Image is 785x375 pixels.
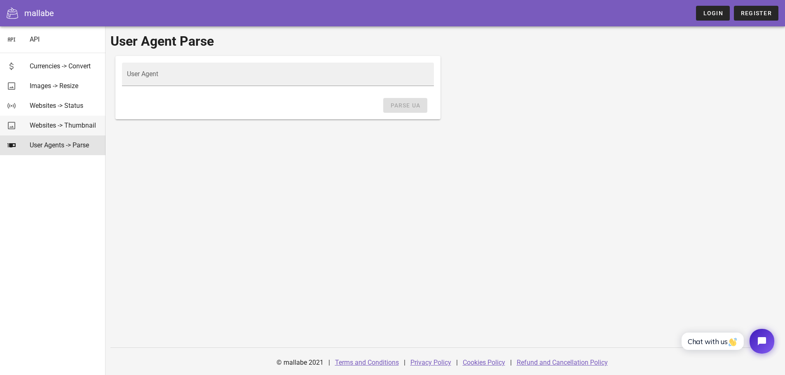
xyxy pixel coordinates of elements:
[328,353,330,373] div: |
[740,10,772,16] span: Register
[24,7,54,19] div: mallabe
[30,102,99,109] div: Websites -> Status
[404,353,405,373] div: |
[30,141,99,149] div: User Agents -> Parse
[463,359,505,366] a: Cookies Policy
[673,322,781,361] iframe: Tidio Chat
[696,6,729,21] a: Login
[335,359,399,366] a: Terms and Conditions
[510,353,512,373] div: |
[30,82,99,90] div: Images -> Resize
[456,353,458,373] div: |
[30,62,99,70] div: Currencies -> Convert
[272,353,328,373] div: © mallabe 2021
[734,6,778,21] a: Register
[30,121,99,129] div: Websites -> Thumbnail
[110,31,780,51] h1: User Agent Parse
[517,359,608,366] a: Refund and Cancellation Policy
[410,359,451,366] a: Privacy Policy
[703,10,723,16] span: Login
[30,35,99,43] div: API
